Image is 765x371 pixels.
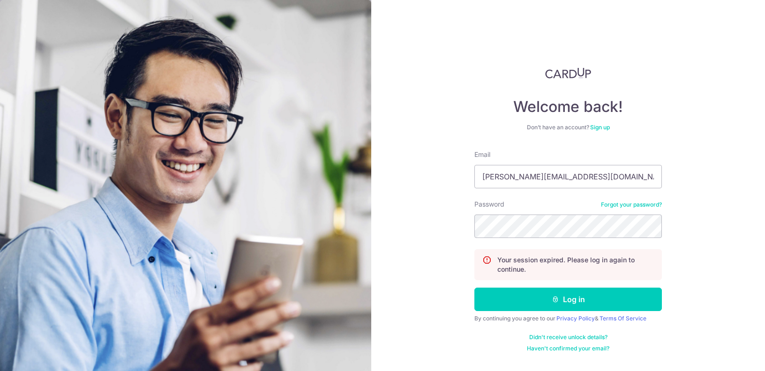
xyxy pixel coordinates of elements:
div: By continuing you agree to our & [474,315,662,322]
div: Don’t have an account? [474,124,662,131]
a: Forgot your password? [601,201,662,208]
h4: Welcome back! [474,97,662,116]
a: Didn't receive unlock details? [529,334,607,341]
label: Password [474,200,504,209]
p: Your session expired. Please log in again to continue. [497,255,654,274]
a: Privacy Policy [556,315,595,322]
a: Terms Of Service [600,315,646,322]
a: Haven't confirmed your email? [527,345,609,352]
input: Enter your Email [474,165,662,188]
label: Email [474,150,490,159]
a: Sign up [590,124,610,131]
img: CardUp Logo [545,67,591,79]
button: Log in [474,288,662,311]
